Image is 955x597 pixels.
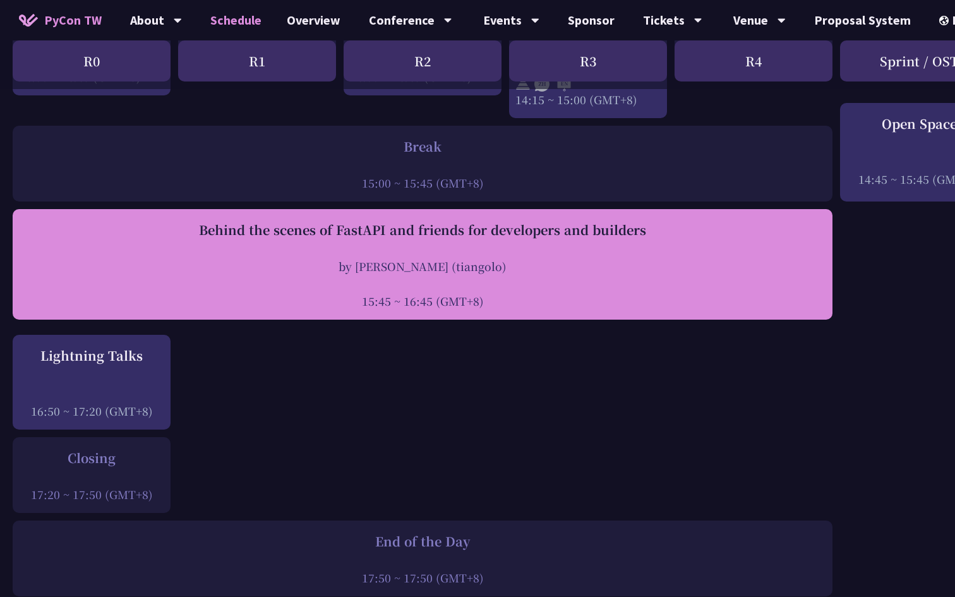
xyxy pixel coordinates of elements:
[19,137,826,156] div: Break
[19,346,164,419] a: Lightning Talks 16:50 ~ 17:20 (GMT+8)
[939,16,952,25] img: Locale Icon
[19,449,164,467] div: Closing
[13,40,171,81] div: R0
[19,486,164,502] div: 17:20 ~ 17:50 (GMT+8)
[19,14,38,27] img: Home icon of PyCon TW 2025
[19,220,826,309] a: Behind the scenes of FastAPI and friends for developers and builders by [PERSON_NAME] (tiangolo) ...
[344,40,502,81] div: R2
[19,293,826,309] div: 15:45 ~ 16:45 (GMT+8)
[19,570,826,586] div: 17:50 ~ 17:50 (GMT+8)
[19,403,164,419] div: 16:50 ~ 17:20 (GMT+8)
[509,40,667,81] div: R3
[19,532,826,551] div: End of the Day
[19,346,164,365] div: Lightning Talks
[178,40,336,81] div: R1
[675,40,832,81] div: R4
[19,220,826,239] div: Behind the scenes of FastAPI and friends for developers and builders
[19,258,826,274] div: by [PERSON_NAME] (tiangolo)
[6,4,114,36] a: PyCon TW
[44,11,102,30] span: PyCon TW
[515,92,661,107] div: 14:15 ~ 15:00 (GMT+8)
[19,175,826,191] div: 15:00 ~ 15:45 (GMT+8)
